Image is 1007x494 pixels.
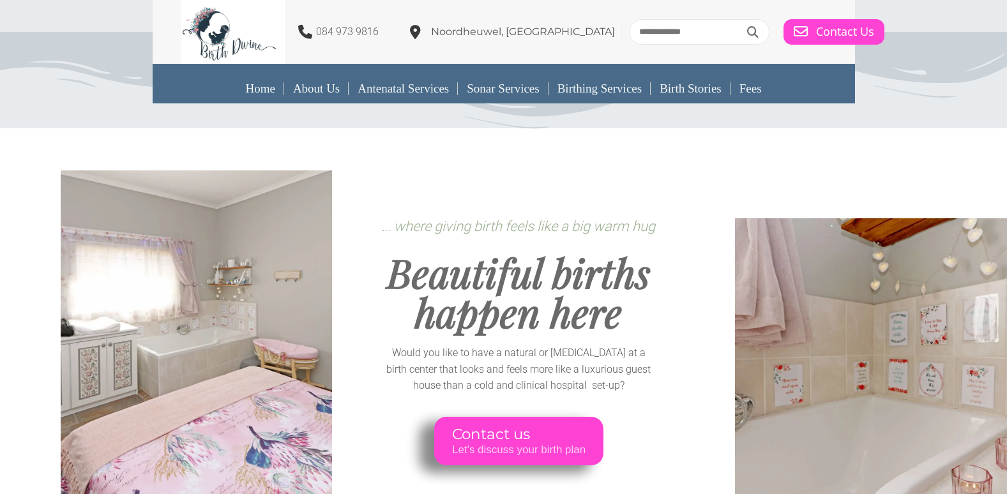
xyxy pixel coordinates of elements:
[349,74,458,103] a: Antenatal Services
[316,24,379,40] p: 084 973 9816
[458,74,548,103] a: Sonar Services
[382,221,655,234] span: .
[549,74,651,103] a: Birthing Services
[452,426,586,444] span: Contact us
[387,246,651,338] span: Beautiful births happen here
[384,218,655,234] span: .. where giving birth feels like a big warm hug
[651,74,731,103] a: Birth Stories
[816,25,874,39] span: Contact Us
[386,345,651,394] p: Would you like to have a natural or [MEDICAL_DATA] at a birth center that looks and feels more li...
[452,443,586,456] span: Let's discuss your birth plan
[731,74,771,103] a: Fees
[784,19,884,45] a: Contact Us
[284,74,349,103] a: About Us
[434,417,603,465] a: Contact us Let's discuss your birth plan
[431,26,615,38] span: Noordheuwel, [GEOGRAPHIC_DATA]
[236,74,284,103] a: Home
